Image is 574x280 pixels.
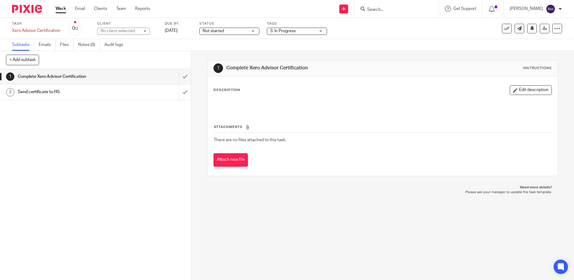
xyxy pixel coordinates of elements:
[12,21,60,26] label: Task
[510,6,543,12] p: [PERSON_NAME]
[546,4,555,14] img: svg%3E
[75,27,78,30] small: /2
[165,29,177,33] span: [DATE]
[214,138,286,142] span: There are no files attached to this task.
[6,72,14,81] div: 1
[523,66,552,71] div: Instructions
[6,88,14,96] div: 2
[116,6,126,12] a: Team
[203,29,224,33] span: Not started
[6,55,39,65] button: + Add subtask
[12,39,34,51] a: Subtasks
[214,125,243,129] span: Attachments
[165,21,192,26] label: Due by
[97,21,157,26] label: Client
[94,6,107,12] a: Clients
[267,21,327,26] label: Tags
[12,28,60,34] div: Xero Advisor Certification
[213,63,223,73] div: 1
[213,153,248,167] button: Attach new file
[453,7,476,11] span: Get Support
[72,25,78,32] div: 0
[213,190,552,195] p: Please ask your manager to update the task template.
[367,7,421,13] input: Search
[213,185,552,190] p: Need more details?
[78,39,100,51] a: Notes (0)
[39,39,56,51] a: Emails
[199,21,259,26] label: Status
[18,87,121,96] h1: Send certificate to HS
[510,85,552,95] button: Edit description
[213,88,240,93] p: Description
[56,6,66,12] a: Work
[226,65,395,71] h1: Complete Xero Advisor Certification
[101,28,140,34] div: No client selected
[104,39,128,51] a: Audit logs
[60,39,74,51] a: Files
[12,5,42,13] img: Pixie
[270,29,296,33] span: 3. In Progress
[75,6,85,12] a: Email
[18,72,121,81] h1: Complete Xero Advisor Certification
[135,6,150,12] a: Reports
